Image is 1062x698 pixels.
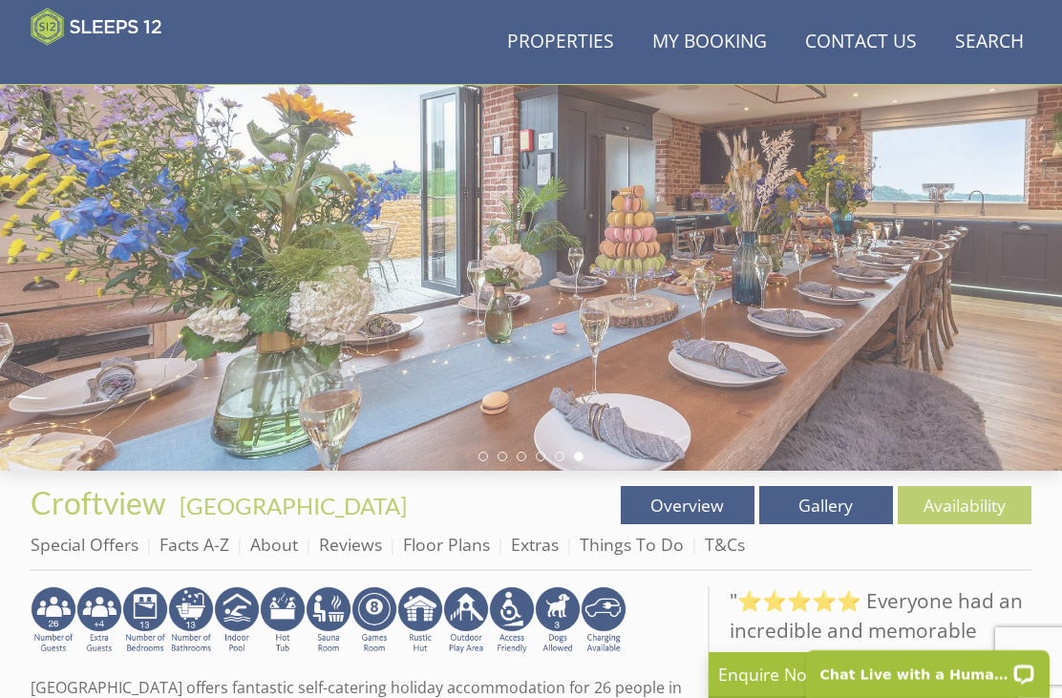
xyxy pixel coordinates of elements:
[499,21,622,64] a: Properties
[535,586,581,655] img: AD_4nXd-jT5hHNksAPWhJAIRxcx8XLXGdLx_6Uzm9NHovndzqQrDZpGlbnGCADDtZpqPUzV0ZgC6WJCnnG57WItrTqLb6w-_3...
[705,533,745,556] a: T&Cs
[797,21,924,64] a: Contact Us
[31,8,162,46] img: Sleeps 12
[214,586,260,655] img: AD_4nXei2dp4L7_L8OvME76Xy1PUX32_NMHbHVSts-g-ZAVb8bILrMcUKZI2vRNdEqfWP017x6NFeUMZMqnp0JYknAB97-jDN...
[319,533,382,556] a: Reviews
[794,638,1062,698] iframe: LiveChat chat widget
[168,586,214,655] img: AD_4nXcylygmA16EHDFbTayUD44IToexUe9nmodLj_G19alVWL86RsbVc8yU8E9EfzmkhgeU81P0b3chEH57Kan4gZf5V6UOR...
[621,486,754,524] a: Overview
[306,586,351,655] img: AD_4nXdjbGEeivCGLLmyT_JEP7bTfXsjgyLfnLszUAQeQ4RcokDYHVBt5R8-zTDbAVICNoGv1Dwc3nsbUb1qR6CAkrbZUeZBN...
[759,486,893,524] a: Gallery
[21,57,222,74] iframe: Customer reviews powered by Trustpilot
[645,21,775,64] a: My Booking
[31,533,138,556] a: Special Offers
[76,586,122,655] img: AD_4nXfP_KaKMqx0g0JgutHT0_zeYI8xfXvmwo0MsY3H4jkUzUYMTusOxEa3Skhnz4D7oQ6oXH13YSgM5tXXReEg6aaUXi7Eu...
[31,484,172,521] a: Croftview
[122,586,168,655] img: AD_4nXfH-zG8QO3mr-rXGVlYZDdinbny9RzgMeV-Mq7x7uof99LGYhz37qmOgvnI4JSWMfQnSTBLUeq3k2H87ok3EUhN2YKaU...
[580,533,684,556] a: Things To Do
[31,484,166,521] span: Croftview
[397,586,443,655] img: AD_4nXcf2sA9abUe2nZNwxOXGNzSl57z1UOtdTXWmPTSj2HmrbThJcpR7DMfUvlo_pBJN40atqOj72yrKjle2LFYeeoI5Lpqc...
[250,533,298,556] a: About
[180,492,407,519] a: [GEOGRAPHIC_DATA]
[172,492,407,519] span: -
[581,586,627,655] img: AD_4nXcnT2OPG21WxYUhsl9q61n1KejP7Pk9ESVM9x9VetD-X_UXXoxAKaMRZGYNcSGiAsmGyKm0QlThER1osyFXNLmuYOVBV...
[159,533,229,556] a: Facts A-Z
[947,21,1031,64] a: Search
[260,586,306,655] img: AD_4nXcpX5uDwed6-YChlrI2BYOgXwgg3aqYHOhRm0XfZB-YtQW2NrmeCr45vGAfVKUq4uWnc59ZmEsEzoF5o39EWARlT1ewO...
[718,662,1005,687] p: Enquire Now
[443,586,489,655] img: AD_4nXfjdDqPkGBf7Vpi6H87bmAUe5GYCbodrAbU4sf37YN55BCjSXGx5ZgBV7Vb9EJZsXiNVuyAiuJUB3WVt-w9eJ0vaBcHg...
[898,486,1031,524] a: Availability
[403,533,490,556] a: Floor Plans
[511,533,559,556] a: Extras
[351,586,397,655] img: AD_4nXdrZMsjcYNLGsKuA84hRzvIbesVCpXJ0qqnwZoX5ch9Zjv73tWe4fnFRs2gJ9dSiUubhZXckSJX_mqrZBmYExREIfryF...
[489,586,535,655] img: AD_4nXe3VD57-M2p5iq4fHgs6WJFzKj8B0b3RcPFe5LKK9rgeZlFmFoaMJPsJOOJzc7Q6RMFEqsjIZ5qfEJu1txG3QLmI_2ZW...
[31,586,76,655] img: AD_4nXfjNEwncsbgs_0IsaxhQ9AEASnzi89RmNi0cgc7AD590cii1lAsBO0Mm7kpmgFfejLx8ygCvShbj7MvYJngkyBo-91B7...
